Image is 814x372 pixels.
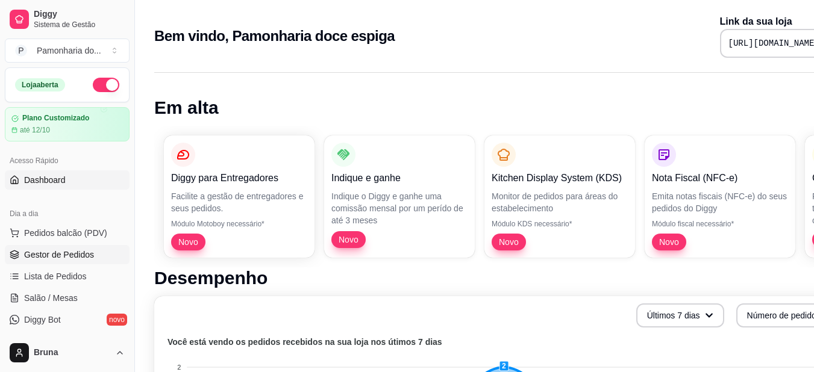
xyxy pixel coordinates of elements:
[492,190,628,214] p: Monitor de pedidos para áreas do estabelecimento
[24,249,94,261] span: Gestor de Pedidos
[5,332,130,351] a: KDS
[5,338,130,367] button: Bruna
[24,227,107,239] span: Pedidos balcão (PDV)
[652,219,788,229] p: Módulo fiscal necessário*
[34,347,110,358] span: Bruna
[331,190,468,226] p: Indique o Diggy e ganhe uma comissão mensal por um perído de até 3 meses
[154,26,395,46] h2: Bem vindo, Pamonharia doce espiga
[652,190,788,214] p: Emita notas fiscais (NFC-e) do seus pedidos do Diggy
[93,78,119,92] button: Alterar Status
[167,337,442,347] text: Você está vendo os pedidos recebidos na sua loja nos útimos 7 dias
[5,5,130,34] a: DiggySistema de Gestão
[24,270,87,282] span: Lista de Pedidos
[24,174,66,186] span: Dashboard
[5,310,130,329] a: Diggy Botnovo
[34,20,125,29] span: Sistema de Gestão
[171,219,307,229] p: Módulo Motoboy necessário*
[22,114,89,123] article: Plano Customizado
[5,151,130,170] div: Acesso Rápido
[324,135,475,258] button: Indique e ganheIndique o Diggy e ganhe uma comissão mensal por um perído de até 3 mesesNovo
[645,135,795,258] button: Nota Fiscal (NFC-e)Emita notas fiscais (NFC-e) do seus pedidos do DiggyMódulo fiscal necessário*Novo
[15,45,27,57] span: P
[636,303,724,327] button: Últimos 7 dias
[652,171,788,185] p: Nota Fiscal (NFC-e)
[37,45,101,57] div: Pamonharia do ...
[171,171,307,185] p: Diggy para Entregadores
[484,135,635,258] button: Kitchen Display System (KDS)Monitor de pedidos para áreas do estabelecimentoMódulo KDS necessário...
[494,236,524,248] span: Novo
[5,223,130,243] button: Pedidos balcão (PDV)
[164,135,315,258] button: Diggy para EntregadoresFacilite a gestão de entregadores e seus pedidos.Módulo Motoboy necessário...
[5,245,130,264] a: Gestor de Pedidos
[174,236,203,248] span: Novo
[171,190,307,214] p: Facilite a gestão de entregadores e seus pedidos.
[5,39,130,63] button: Select a team
[334,234,363,246] span: Novo
[20,125,50,135] article: até 12/10
[34,9,125,20] span: Diggy
[654,236,684,248] span: Novo
[15,78,65,91] div: Loja aberta
[24,314,61,326] span: Diggy Bot
[331,171,468,185] p: Indique e ganhe
[5,288,130,308] a: Salão / Mesas
[492,219,628,229] p: Módulo KDS necessário*
[5,107,130,141] a: Plano Customizadoaté 12/10
[24,292,78,304] span: Salão / Mesas
[492,171,628,185] p: Kitchen Display System (KDS)
[5,267,130,286] a: Lista de Pedidos
[177,364,181,371] tspan: 2
[5,204,130,223] div: Dia a dia
[5,170,130,190] a: Dashboard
